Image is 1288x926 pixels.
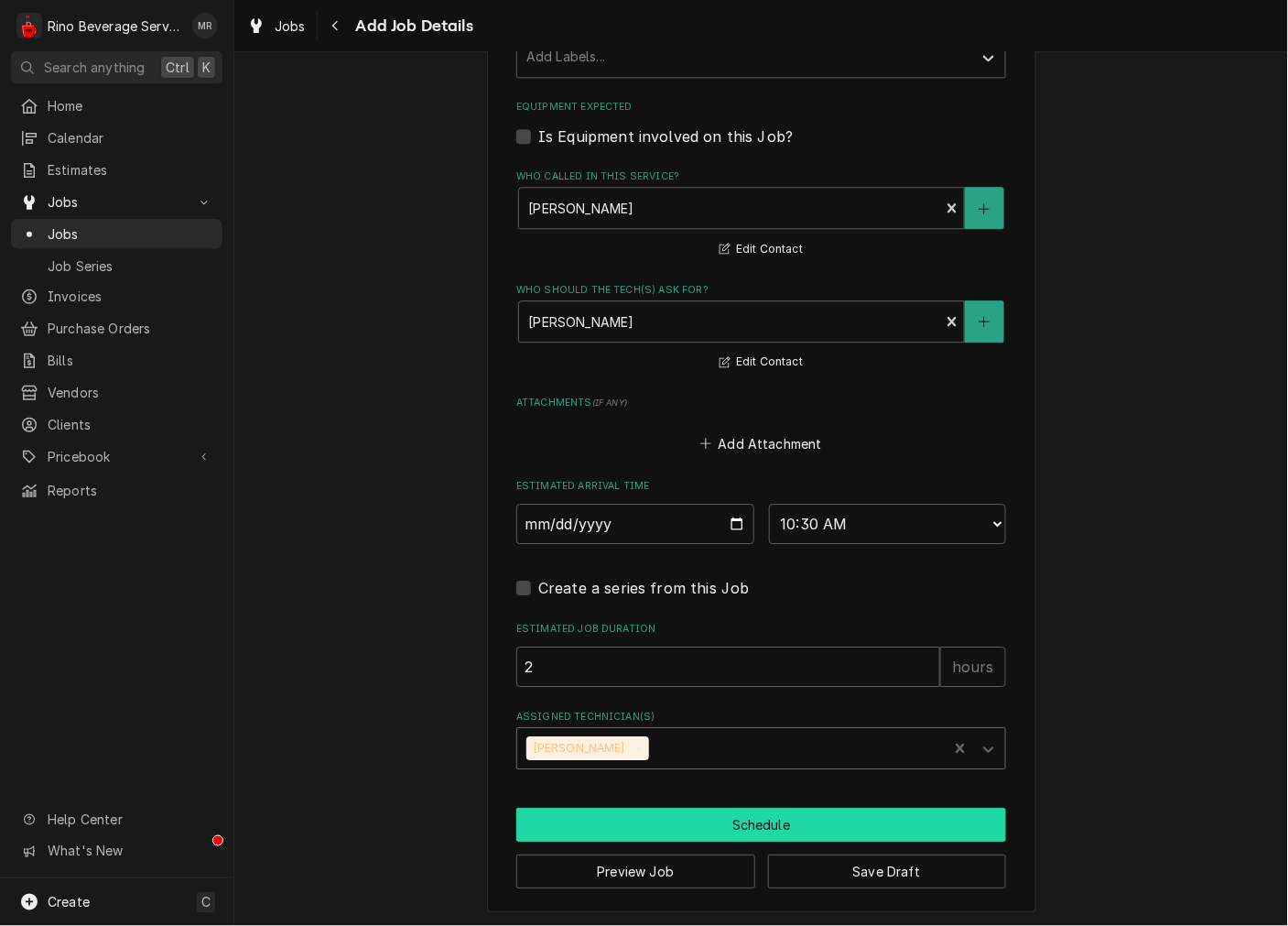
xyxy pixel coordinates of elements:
span: Invoices [48,287,213,306]
span: Purchase Orders [48,319,213,338]
a: Clients [11,409,222,440]
div: Button Group Row [516,842,1006,888]
select: Time Select [769,504,1007,544]
div: Melissa Rinehart's Avatar [192,13,218,38]
a: Go to Pricebook [11,441,222,472]
span: Search anything [44,58,145,77]
button: Edit Contact [717,351,806,374]
div: hours [940,647,1006,687]
div: Button Group Row [516,808,1006,842]
a: Reports [11,475,222,506]
span: K [202,58,211,77]
button: Save Draft [768,855,1007,888]
span: What's New [48,842,211,861]
span: Clients [48,415,213,434]
label: Attachments [516,396,1006,410]
div: [PERSON_NAME] [526,736,629,760]
label: Is Equipment involved on this Job? [538,125,793,147]
div: Attachments [516,396,1006,456]
a: Jobs [240,11,313,41]
span: Job Series [48,256,213,276]
input: Date [516,504,754,544]
div: Estimated Job Duration [516,622,1006,687]
label: Equipment Expected [516,100,1006,114]
span: Reports [48,481,213,500]
div: Who called in this service? [516,169,1006,260]
label: Create a series from this Job [538,577,750,599]
div: Rino Beverage Service's Avatar [16,13,42,38]
span: C [201,893,211,912]
div: Rino Beverage Service [48,16,182,36]
div: Remove Damon Rinehart [629,736,649,760]
div: MR [192,13,218,38]
button: Add Attachment [698,430,826,456]
a: Purchase Orders [11,313,222,343]
span: Calendar [48,128,213,147]
span: Bills [48,351,213,370]
button: Preview Job [516,855,755,888]
svg: Create New Contact [979,315,990,328]
a: Estimates [11,155,222,185]
span: Ctrl [166,58,189,77]
a: Go to Help Center [11,804,222,834]
button: Edit Contact [717,238,806,261]
span: ( if any ) [592,398,627,408]
span: Jobs [275,16,306,36]
label: Who should the tech(s) ask for? [516,283,1006,298]
label: Estimated Arrival Time [516,479,1006,494]
a: Invoices [11,281,222,311]
span: Help Center [48,810,211,829]
span: Pricebook [48,447,186,466]
div: Equipment Expected [516,100,1006,147]
label: Estimated Job Duration [516,622,1006,637]
div: Who should the tech(s) ask for? [516,283,1006,374]
a: Go to What's New [11,836,222,866]
div: Button Group [516,808,1006,888]
span: Vendors [48,383,213,402]
span: Add Job Details [351,14,473,38]
button: Search anythingCtrlK [11,51,222,83]
div: R [16,13,42,38]
a: Go to Jobs [11,187,222,217]
button: Schedule [516,808,1006,842]
button: Create New Contact [965,187,1003,229]
div: Estimated Arrival Time [516,479,1006,544]
span: Jobs [48,224,213,244]
button: Create New Contact [965,300,1003,343]
label: Who called in this service? [516,169,1006,184]
span: Estimates [48,160,213,180]
a: Vendors [11,377,222,408]
span: Create [48,895,90,910]
span: Home [48,96,213,115]
span: Jobs [48,192,186,212]
a: Calendar [11,123,222,153]
a: Bills [11,345,222,376]
label: Assigned Technician(s) [516,710,1006,724]
a: Home [11,91,222,121]
svg: Create New Contact [979,202,990,215]
div: Assigned Technician(s) [516,710,1006,769]
a: Jobs [11,219,222,249]
button: Navigate back [321,11,351,40]
a: Job Series [11,251,222,281]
